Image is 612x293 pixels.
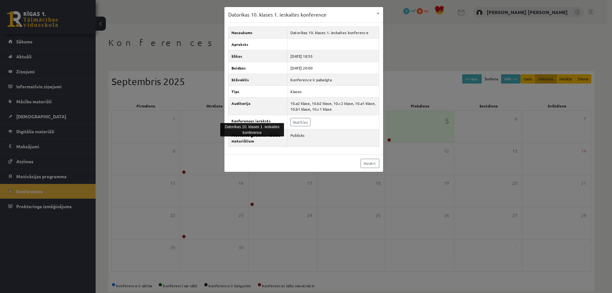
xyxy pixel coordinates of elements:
[287,62,379,74] td: [DATE] 20:00
[228,129,287,147] th: Pievienot ierakstu mācību materiāliem
[228,11,326,18] h3: Datorikas 10. klases 1. ieskaites konference
[361,159,379,168] a: Aizvērt
[287,129,379,147] td: Publisks
[287,97,379,115] td: 10.a2 klase, 10.b2 klase, 10.c2 klase, 10.a1 klase, 10.b1 klase, 10.c1 klase
[287,26,379,38] td: Datorikas 10. klases 1. ieskaites konference
[228,85,287,97] th: Tips
[287,50,379,62] td: [DATE] 18:55
[228,38,287,50] th: Apraksts
[228,50,287,62] th: Sākas
[228,62,287,74] th: Beidzas
[220,123,284,136] div: Datorikas 10. klases 1. ieskaites konference
[287,85,379,97] td: Klases
[228,115,287,129] th: Konferences ieraksts
[290,118,310,126] a: Skatīties
[228,26,287,38] th: Nosaukums
[287,74,379,85] td: Konference ir pabeigta
[228,74,287,85] th: Stāvoklis
[373,7,383,19] button: ×
[228,97,287,115] th: Auditorija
